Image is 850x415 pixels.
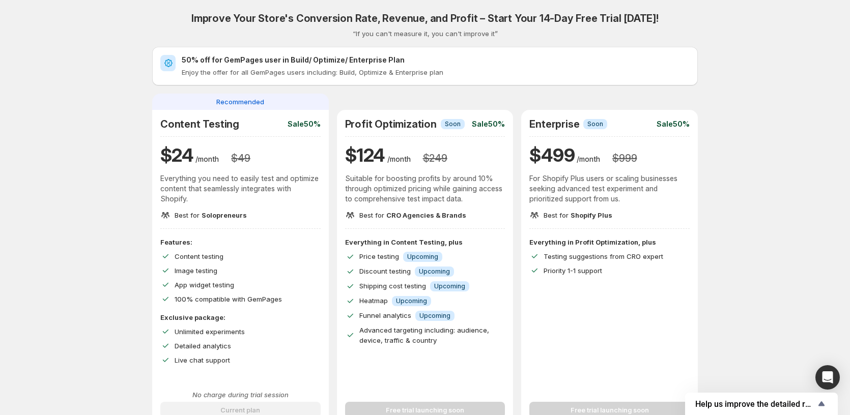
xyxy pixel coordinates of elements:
h3: $ 49 [231,152,250,164]
p: Enjoy the offer for all GemPages users including: Build, Optimize & Enterprise plan [182,67,690,77]
p: Sale 50% [657,119,690,129]
span: Upcoming [419,312,450,320]
p: /month [387,154,411,164]
p: No charge during trial session [160,390,321,400]
h1: $ 24 [160,143,193,167]
span: Content testing [175,252,223,260]
div: Open Intercom Messenger [815,365,840,390]
span: Unlimited experiments [175,328,245,336]
span: Upcoming [396,297,427,305]
span: Recommended [216,97,264,107]
span: Soon [587,120,603,128]
h3: $ 999 [612,152,637,164]
p: Exclusive package: [160,312,321,322]
span: Solopreneurs [202,211,247,219]
p: Sale 50% [288,119,321,129]
span: Price testing [359,252,399,260]
span: Detailed analytics [175,342,231,350]
span: Priority 1-1 support [544,266,602,275]
p: Best for [175,210,247,220]
span: Testing suggestions from CRO expert [544,252,663,260]
h2: 50% off for GemPages user in Build/ Optimize/ Enterprise Plan [182,55,690,65]
h2: Enterprise [529,118,579,130]
h2: Improve Your Store's Conversion Rate, Revenue, and Profit – Start Your 14-Day Free Trial [DATE]! [191,12,659,24]
span: Discount testing [359,267,411,275]
span: Help us improve the detailed report for A/B campaigns [695,399,815,409]
p: Everything in Profit Optimization, plus [529,237,690,247]
span: Upcoming [419,268,450,276]
p: “If you can't measure it, you can't improve it” [353,28,498,39]
span: Soon [445,120,461,128]
span: 100% compatible with GemPages [175,295,282,303]
span: App widget testing [175,281,234,289]
p: Best for [544,210,612,220]
span: Funnel analytics [359,311,411,319]
h2: Profit Optimization [345,118,437,130]
span: Advanced targeting including: audience, device, traffic & country [359,326,489,344]
span: Live chat support [175,356,230,364]
button: Show survey - Help us improve the detailed report for A/B campaigns [695,398,828,410]
span: Image testing [175,266,217,275]
p: For Shopify Plus users or scaling businesses seeking advanced test experiment and prioritized sup... [529,173,690,204]
span: Shopify Plus [571,211,612,219]
p: /month [577,154,600,164]
p: Everything in Content Testing, plus [345,237,505,247]
p: Features: [160,237,321,247]
p: Sale 50% [472,119,505,129]
span: Upcoming [434,282,465,290]
h2: Content Testing [160,118,239,130]
p: Suitable for boosting profits by around 10% through optimized pricing while gaining access to com... [345,173,505,204]
h1: $ 124 [345,143,385,167]
p: Best for [359,210,466,220]
h3: $ 249 [423,152,447,164]
h1: $ 499 [529,143,575,167]
span: Shipping cost testing [359,282,426,290]
p: /month [195,154,219,164]
span: Heatmap [359,297,388,305]
span: CRO Agencies & Brands [386,211,466,219]
p: Everything you need to easily test and optimize content that seamlessly integrates with Shopify. [160,173,321,204]
span: Upcoming [407,253,438,261]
